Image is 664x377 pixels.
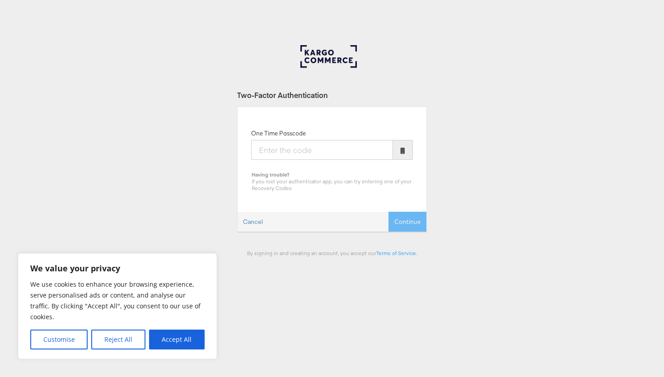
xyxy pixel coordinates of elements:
[252,178,411,191] span: If you lost your authenticator app, you can try entering one of your Recovery Codes
[252,171,290,178] b: Having trouble?
[30,279,205,322] p: We use cookies to enhance your browsing experience, serve personalised ads or content, and analys...
[30,330,88,349] button: Customise
[237,90,427,100] div: Two-Factor Authentication
[251,140,393,160] input: Enter the code
[238,212,268,232] a: Cancel
[376,250,416,256] a: Terms of Service
[251,129,306,138] label: One Time Passcode
[149,330,205,349] button: Accept All
[18,253,217,359] div: We value your privacy
[30,263,205,274] p: We value your privacy
[91,330,145,349] button: Reject All
[237,250,427,256] div: By signing in and creating an account, you accept our .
